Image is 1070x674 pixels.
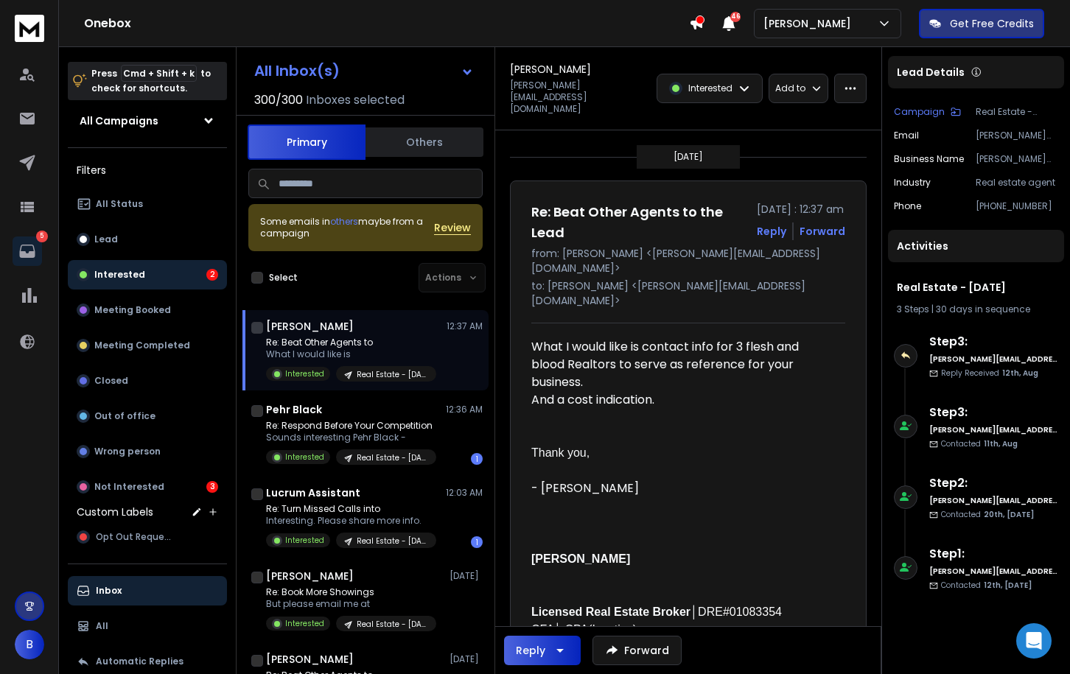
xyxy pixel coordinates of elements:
[15,15,44,42] img: logo
[976,106,1058,118] p: Real Estate - [DATE]
[96,198,143,210] p: All Status
[266,402,322,417] h1: Pehr Black
[68,472,227,502] button: Not Interested3
[254,63,340,78] h1: All Inbox(s)
[976,153,1058,165] p: [PERSON_NAME] Real Estate
[723,605,782,618] span: #01083354
[510,62,591,77] h1: [PERSON_NAME]
[96,656,183,667] p: Automatic Replies
[68,106,227,136] button: All Campaigns
[80,113,158,128] h1: All Campaigns
[929,474,1058,492] h6: Step 2 :
[266,515,436,527] p: Interesting. Please share more info.
[357,369,427,380] p: Real Estate - [DATE]
[266,652,354,667] h1: [PERSON_NAME]
[266,319,354,334] h1: [PERSON_NAME]
[984,580,1032,591] span: 12th, [DATE]
[775,83,805,94] p: Add to
[13,236,42,266] a: 5
[471,453,483,465] div: 1
[531,552,630,565] b: [PERSON_NAME]
[121,65,197,82] span: Cmd + Shift + k
[894,106,945,118] p: Campaign
[357,619,427,630] p: Real Estate - [DATE]
[266,586,436,598] p: Re: Book More Showings
[77,505,153,519] h3: Custom Labels
[929,333,1058,351] h6: Step 3 :
[674,151,703,163] p: [DATE]
[94,481,164,493] p: Not Interested
[94,410,155,422] p: Out of office
[285,535,324,546] p: Interested
[266,503,436,515] p: Re: Turn Missed Calls into
[366,126,483,158] button: Others
[357,452,427,463] p: Real Estate - [DATE]
[266,348,436,360] p: What I would like is
[936,303,1030,315] span: 30 days in sequence
[894,200,921,212] p: Phone
[531,338,833,391] div: What I would like is contact info for 3 flesh and blood Realtors to serve as reference for your b...
[15,630,44,659] button: B
[447,320,483,332] p: 12:37 AM
[68,401,227,431] button: Out of office
[919,9,1044,38] button: Get Free Credits
[984,438,1018,449] span: 11th, Aug
[888,230,1064,262] div: Activities
[68,366,227,396] button: Closed
[894,130,919,141] p: Email
[269,272,298,284] label: Select
[260,216,434,239] div: Some emails in maybe from a campaign
[68,225,227,254] button: Lead
[941,509,1034,520] p: Contacted
[504,636,581,665] button: Reply
[96,585,122,597] p: Inbox
[68,522,227,552] button: Opt Out Request
[897,65,965,80] p: Lead Details
[266,485,360,500] h1: Lucrum Assistant
[242,56,486,85] button: All Inbox(s)
[94,340,190,351] p: Meeting Completed
[531,605,690,618] b: Licensed Real Estate Broker
[516,643,545,658] div: Reply
[94,234,118,245] p: Lead
[446,487,483,499] p: 12:03 AM
[36,231,48,242] p: 5
[897,303,929,315] span: 3 Steps
[976,177,1058,189] p: Real estate agent
[929,404,1058,421] h6: Step 3 :
[941,580,1032,591] p: Contacted
[929,545,1058,563] h6: Step 1 :
[897,303,1055,315] div: |
[800,224,845,239] div: Forward
[531,246,845,275] p: from: [PERSON_NAME] <[PERSON_NAME][EMAIL_ADDRESS][DOMAIN_NAME]>
[266,337,436,348] p: Re: Beat Other Agents to
[94,304,171,316] p: Meeting Booked
[897,280,1055,295] h1: Real Estate - [DATE]
[68,295,227,325] button: Meeting Booked
[446,404,483,415] p: 12:36 AM
[757,224,786,239] button: Reply
[757,202,845,217] p: [DATE] : 12:37 am
[894,177,931,189] p: Industry
[941,438,1018,449] p: Contacted
[357,536,427,547] p: Real Estate - [DATE]
[531,480,833,497] p: - [PERSON_NAME]
[96,620,108,632] p: All
[1002,368,1038,379] span: 12th, Aug
[68,260,227,289] button: Interested2
[510,80,648,115] p: [PERSON_NAME][EMAIL_ADDRESS][DOMAIN_NAME]
[266,420,436,432] p: Re: Respond Before Your Competition
[306,91,405,109] h3: Inboxes selected
[68,331,227,360] button: Meeting Completed
[894,153,964,165] p: Business Name
[984,509,1034,520] span: 20th, [DATE]
[434,220,471,235] span: Review
[763,16,857,31] p: [PERSON_NAME]
[929,354,1058,365] h6: [PERSON_NAME][EMAIL_ADDRESS][DOMAIN_NAME]
[929,495,1058,506] h6: [PERSON_NAME][EMAIL_ADDRESS][DOMAIN_NAME]
[471,536,483,548] div: 1
[531,278,845,308] p: to: [PERSON_NAME] <[PERSON_NAME][EMAIL_ADDRESS][DOMAIN_NAME]>
[285,368,324,379] p: Interested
